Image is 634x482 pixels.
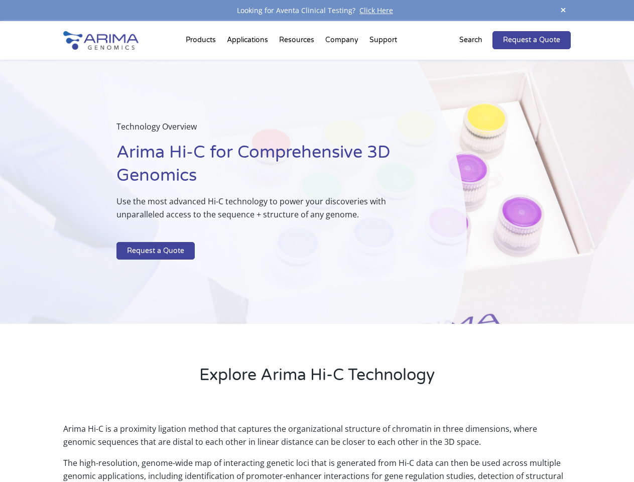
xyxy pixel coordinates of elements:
img: Arima-Genomics-logo [63,31,139,50]
a: Request a Quote [492,31,571,49]
p: Technology Overview [116,120,416,141]
div: Looking for Aventa Clinical Testing? [63,4,570,17]
h1: Arima Hi-C for Comprehensive 3D Genomics [116,141,416,195]
p: Use the most advanced Hi-C technology to power your discoveries with unparalleled access to the s... [116,195,416,229]
a: Request a Quote [116,242,195,260]
p: Search [459,34,482,47]
h2: Explore Arima Hi-C Technology [63,364,570,394]
a: Click Here [355,6,397,15]
p: Arima Hi-C is a proximity ligation method that captures the organizational structure of chromatin... [63,422,570,456]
